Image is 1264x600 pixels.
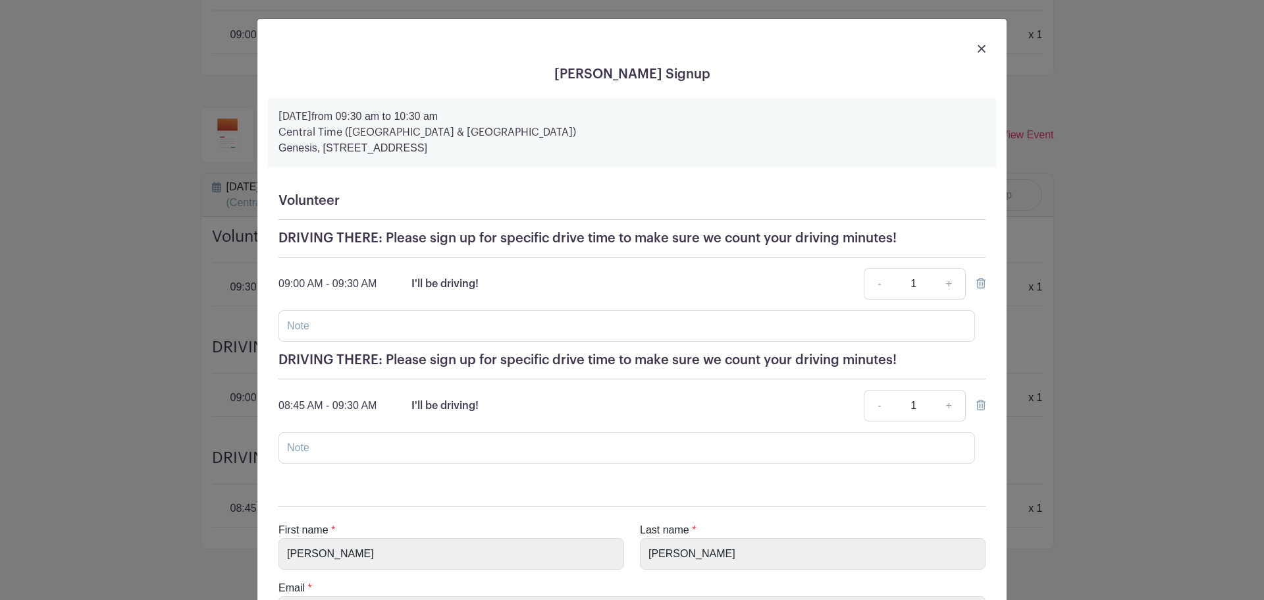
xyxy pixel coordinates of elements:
[278,580,305,596] label: Email
[278,522,329,538] label: First name
[278,140,986,156] p: Genesis, [STREET_ADDRESS]
[411,400,479,411] span: I'll be driving!
[278,278,377,289] span: 09:00 AM - 09:30 AM
[978,45,986,53] img: close_button-5f87c8562297e5c2d7936805f587ecaba9071eb48480494691a3f1689db116b3.svg
[268,67,996,82] h5: [PERSON_NAME] Signup
[278,127,576,138] strong: Central Time ([GEOGRAPHIC_DATA] & [GEOGRAPHIC_DATA])
[933,268,966,300] a: +
[864,268,894,300] a: -
[278,231,986,246] h5: DRIVING THERE: Please sign up for specific drive time to make sure we count your driving minutes!
[278,352,986,368] h5: DRIVING THERE: Please sign up for specific drive time to make sure we count your driving minutes!
[278,432,975,464] input: Note
[278,193,986,209] h5: Volunteer
[864,390,894,422] a: -
[278,400,377,411] span: 08:45 AM - 09:30 AM
[278,310,975,342] input: Note
[640,522,689,538] label: Last name
[278,109,986,124] p: from 09:30 am to 10:30 am
[933,390,966,422] a: +
[278,111,311,122] strong: [DATE]
[411,279,479,289] span: I'll be driving!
